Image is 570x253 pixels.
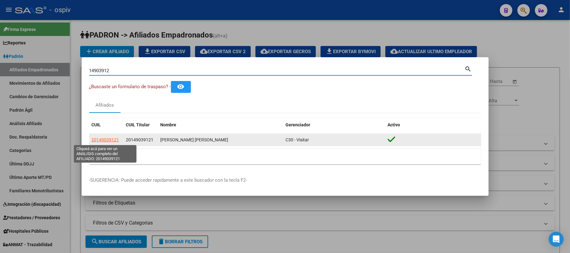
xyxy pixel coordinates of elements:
span: Nombre [161,122,177,127]
div: Afiliados [95,102,114,109]
div: [PERSON_NAME] [PERSON_NAME] [161,136,281,144]
datatable-header-cell: Gerenciador [283,118,385,132]
datatable-header-cell: CUIL Titular [124,118,158,132]
mat-icon: search [465,65,472,72]
mat-icon: remove_red_eye [177,83,185,90]
span: CUIL [92,122,101,127]
div: Open Intercom Messenger [549,232,564,247]
span: Activo [388,122,400,127]
datatable-header-cell: CUIL [89,118,124,132]
span: C30 - Visitar [286,137,309,142]
p: -SUGERENCIA: Puede acceder rapidamente a este buscador con la tecla F2- [89,177,481,184]
div: 1 total [89,149,481,164]
span: ¿Buscaste un formulario de traspaso? - [89,84,171,89]
datatable-header-cell: Nombre [158,118,283,132]
span: 20149039121 [92,137,119,142]
span: Gerenciador [286,122,311,127]
span: CUIL Titular [126,122,150,127]
span: 20149039121 [126,137,154,142]
datatable-header-cell: Activo [385,118,481,132]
